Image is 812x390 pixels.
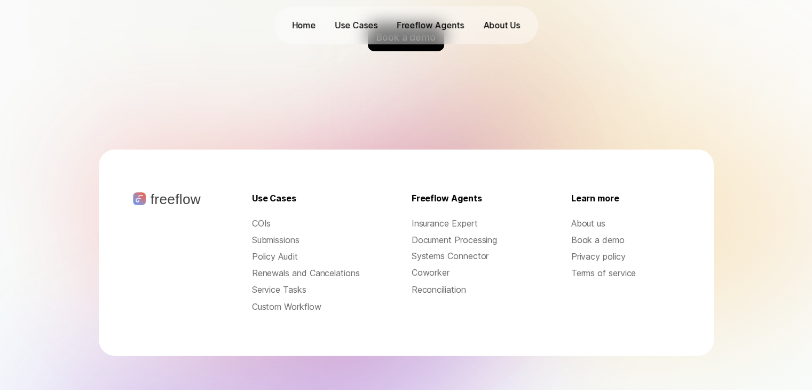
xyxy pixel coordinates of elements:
p: About Us [483,19,520,32]
p: Learn more [571,192,619,205]
div: Insurance Expert [412,217,520,230]
a: About Us [478,17,525,34]
div: Coworker [412,267,520,279]
p: Freeflow Agents [397,19,464,32]
button: Service Tasks [252,284,360,296]
button: COIs [252,217,360,230]
p: Use Cases [252,192,296,205]
a: Terms of service [571,267,680,279]
a: Freeflow Agents [391,17,469,34]
div: Systems Connector [412,250,520,262]
div: Reconciliation [412,284,520,296]
button: Submissions [252,234,360,246]
button: Policy Audit [252,251,360,263]
div: Document Processing [412,234,520,246]
a: Privacy policy [571,251,680,263]
p: Freeflow Agents [412,192,482,205]
p: freeflow [151,192,201,206]
button: Renewals and Cancelations [252,267,360,279]
a: Book a demo [571,234,680,246]
button: Use Cases [330,17,383,34]
button: Custom Workflow [252,301,360,313]
p: Use Cases [335,19,377,32]
p: Home [292,19,316,32]
a: About us [571,217,680,230]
